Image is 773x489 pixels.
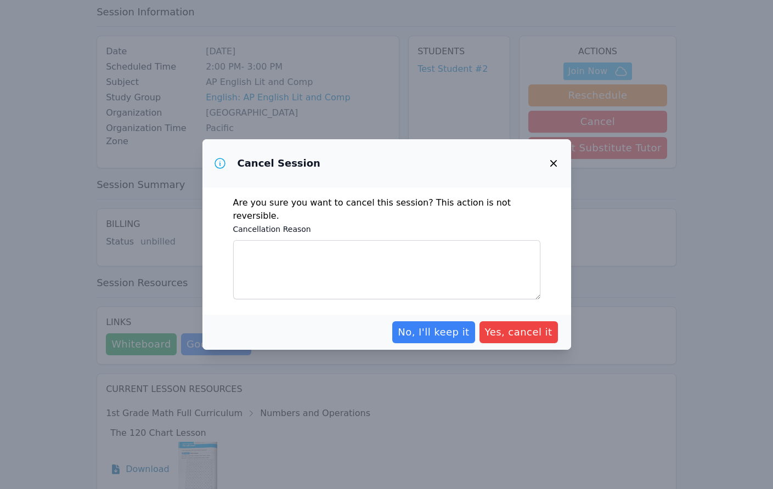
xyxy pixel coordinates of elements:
button: No, I'll keep it [392,321,475,343]
span: No, I'll keep it [398,325,469,340]
span: Yes, cancel it [485,325,552,340]
label: Cancellation Reason [233,223,540,236]
button: Yes, cancel it [479,321,558,343]
h3: Cancel Session [238,157,320,170]
p: Are you sure you want to cancel this session? This action is not reversible. [233,196,540,223]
